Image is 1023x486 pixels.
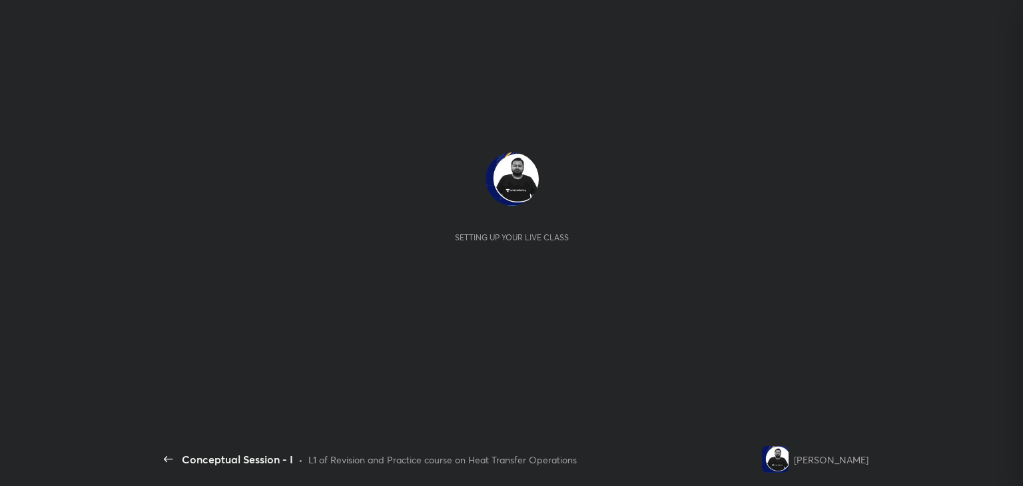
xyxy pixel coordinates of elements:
[182,451,293,467] div: Conceptual Session - I
[794,453,868,467] div: [PERSON_NAME]
[308,453,577,467] div: L1 of Revision and Practice course on Heat Transfer Operations
[486,152,539,206] img: 06bb0d84a8f94ea8a9cc27b112cd422f.jpg
[762,446,789,473] img: 06bb0d84a8f94ea8a9cc27b112cd422f.jpg
[298,453,303,467] div: •
[455,232,569,242] div: Setting up your live class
